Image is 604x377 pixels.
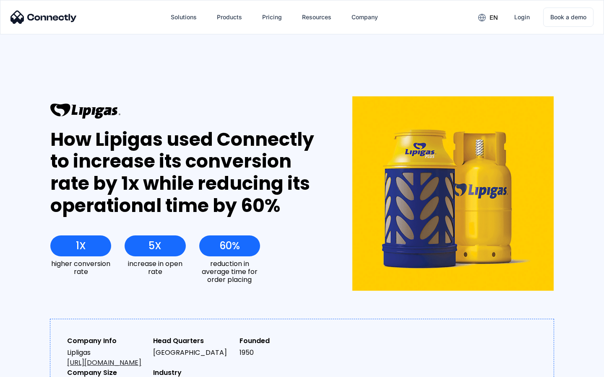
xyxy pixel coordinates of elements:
div: Products [217,11,242,23]
img: Connectly Logo [10,10,77,24]
div: reduction in average time for order placing [199,260,260,284]
div: increase in open rate [125,260,185,276]
div: Head Quarters [153,336,232,346]
div: How Lipigas used Connectly to increase its conversion rate by 1x while reducing its operational t... [50,129,322,217]
a: Pricing [255,7,289,27]
a: Book a demo [543,8,594,27]
a: Login [508,7,536,27]
div: 60% [219,240,240,252]
div: 1950 [240,348,319,358]
div: Pricing [262,11,282,23]
div: Solutions [171,11,197,23]
div: 5X [148,240,161,252]
div: Lipligas [67,348,146,368]
div: Founded [240,336,319,346]
div: higher conversion rate [50,260,111,276]
div: Company [351,11,378,23]
div: 1X [76,240,86,252]
ul: Language list [17,362,50,374]
div: Resources [302,11,331,23]
a: [URL][DOMAIN_NAME] [67,358,141,367]
aside: Language selected: English [8,362,50,374]
div: Company Info [67,336,146,346]
div: Login [514,11,530,23]
div: en [489,12,498,23]
div: [GEOGRAPHIC_DATA] [153,348,232,358]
